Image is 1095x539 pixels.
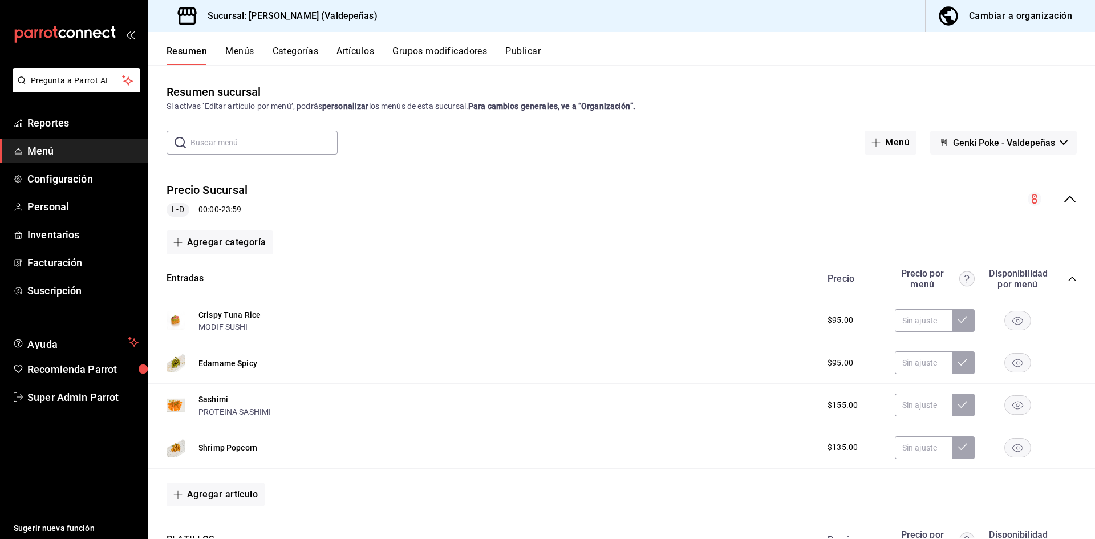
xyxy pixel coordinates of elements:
div: Si activas ‘Editar artículo por menú’, podrás los menús de esta sucursal. [167,100,1077,112]
input: Sin ajuste [895,394,952,416]
span: Super Admin Parrot [27,390,139,405]
input: Sin ajuste [895,351,952,374]
span: Suscripción [27,283,139,298]
div: collapse-menu-row [148,173,1095,226]
span: Personal [27,199,139,214]
span: Genki Poke - Valdepeñas [953,137,1055,148]
span: Facturación [27,255,139,270]
button: open_drawer_menu [125,30,135,39]
span: Ayuda [27,335,124,349]
span: $95.00 [828,357,853,369]
button: Resumen [167,46,207,65]
span: L-D [167,204,188,216]
button: Agregar categoría [167,230,273,254]
div: navigation tabs [167,46,1095,65]
button: Crispy Tuna Rice [198,309,261,321]
div: Precio [816,273,889,284]
input: Buscar menú [190,131,338,154]
strong: personalizar [322,102,369,111]
a: Pregunta a Parrot AI [8,83,140,95]
button: MODIF SUSHI [198,321,248,333]
button: Edamame Spicy [198,358,257,369]
span: $135.00 [828,441,858,453]
h3: Sucursal: [PERSON_NAME] (Valdepeñas) [198,9,378,23]
img: Preview [167,439,185,457]
span: Configuración [27,171,139,187]
input: Sin ajuste [895,309,952,332]
button: PROTEINA SASHIMI [198,406,271,418]
strong: Para cambios generales, ve a “Organización”. [468,102,635,111]
span: $155.00 [828,399,858,411]
span: Inventarios [27,227,139,242]
button: Precio Sucursal [167,182,248,198]
button: Agregar artículo [167,483,265,506]
button: Entradas [167,272,204,285]
img: Preview [167,311,185,330]
button: Genki Poke - Valdepeñas [930,131,1077,155]
button: Shrimp Popcorn [198,442,257,453]
img: Preview [167,354,185,372]
button: Categorías [273,46,319,65]
button: Artículos [336,46,374,65]
div: Precio por menú [895,268,975,290]
span: Sugerir nueva función [14,522,139,534]
button: Pregunta a Parrot AI [13,68,140,92]
button: Grupos modificadores [392,46,487,65]
span: Recomienda Parrot [27,362,139,377]
span: Menú [27,143,139,159]
input: Sin ajuste [895,436,952,459]
img: Preview [167,396,185,414]
button: Publicar [505,46,541,65]
button: collapse-category-row [1068,274,1077,283]
button: Menús [225,46,254,65]
span: Pregunta a Parrot AI [31,75,123,87]
div: Cambiar a organización [969,8,1072,24]
div: Disponibilidad por menú [989,268,1046,290]
button: Menú [865,131,916,155]
button: Sashimi [198,394,228,405]
div: Resumen sucursal [167,83,261,100]
div: 00:00 - 23:59 [167,203,248,217]
span: Reportes [27,115,139,131]
span: $95.00 [828,314,853,326]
